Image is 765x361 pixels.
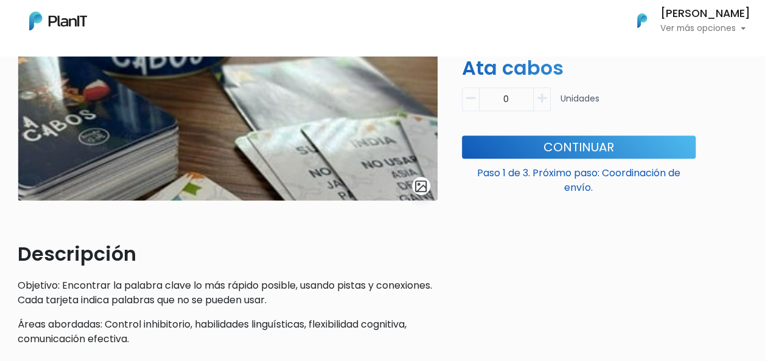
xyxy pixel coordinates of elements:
[18,278,438,308] p: Objetivo: Encontrar la palabra clave lo más rápido posible, usando pistas y conexiones. Cada tarj...
[455,53,703,83] p: Ata cabos
[29,12,87,30] img: PlanIt Logo
[414,179,428,193] img: gallery-light
[18,239,438,269] p: Descripción
[629,7,655,34] img: PlanIt Logo
[462,161,696,195] p: Paso 1 de 3. Próximo paso: Coordinación de envío.
[18,317,438,346] p: Áreas abordadas: Control inhibitorio, habilidades linguísticas, flexibilidad cognitiva, comunicac...
[561,92,599,116] p: Unidades
[660,24,750,33] p: Ver más opciones
[621,5,750,36] button: PlanIt Logo [PERSON_NAME] Ver más opciones
[660,9,750,19] h6: [PERSON_NAME]
[63,12,175,35] div: ¿Necesitás ayuda?
[462,136,696,159] button: Continuar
